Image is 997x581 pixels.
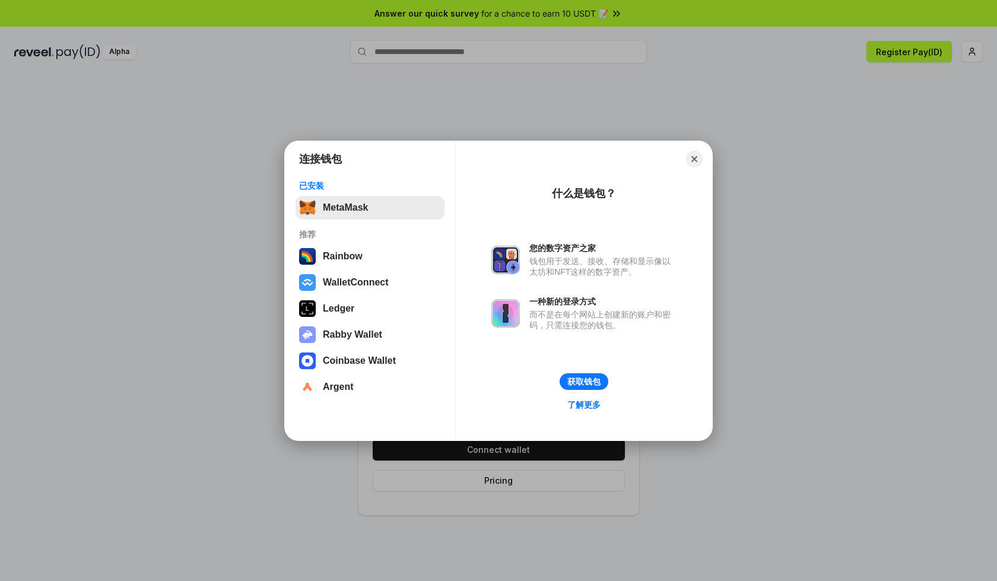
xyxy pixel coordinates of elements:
[323,277,389,288] div: WalletConnect
[529,243,677,253] div: 您的数字资产之家
[567,399,601,410] div: 了解更多
[529,296,677,307] div: 一种新的登录方式
[299,326,316,343] img: svg+xml,%3Csvg%20xmlns%3D%22http%3A%2F%2Fwww.w3.org%2F2000%2Fsvg%22%20fill%3D%22none%22%20viewBox...
[323,355,396,366] div: Coinbase Wallet
[686,151,703,167] button: Close
[299,229,441,240] div: 推荐
[299,199,316,216] img: svg+xml,%3Csvg%20fill%3D%22none%22%20height%3D%2233%22%20viewBox%3D%220%200%2035%2033%22%20width%...
[560,397,608,412] a: 了解更多
[552,186,616,201] div: 什么是钱包？
[491,299,520,328] img: svg+xml,%3Csvg%20xmlns%3D%22http%3A%2F%2Fwww.w3.org%2F2000%2Fsvg%22%20fill%3D%22none%22%20viewBox...
[323,382,354,392] div: Argent
[299,180,441,191] div: 已安装
[567,376,601,387] div: 获取钱包
[529,256,677,277] div: 钱包用于发送、接收、存储和显示像以太坊和NFT这样的数字资产。
[529,309,677,331] div: 而不是在每个网站上创建新的账户和密码，只需连接您的钱包。
[299,274,316,291] img: svg+xml,%3Csvg%20width%3D%2228%22%20height%3D%2228%22%20viewBox%3D%220%200%2028%2028%22%20fill%3D...
[296,245,444,268] button: Rainbow
[299,353,316,369] img: svg+xml,%3Csvg%20width%3D%2228%22%20height%3D%2228%22%20viewBox%3D%220%200%2028%2028%22%20fill%3D...
[296,375,444,399] button: Argent
[323,329,382,340] div: Rabby Wallet
[299,300,316,317] img: svg+xml,%3Csvg%20xmlns%3D%22http%3A%2F%2Fwww.w3.org%2F2000%2Fsvg%22%20width%3D%2228%22%20height%3...
[323,251,363,262] div: Rainbow
[296,196,444,220] button: MetaMask
[296,271,444,294] button: WalletConnect
[323,202,368,213] div: MetaMask
[323,303,354,314] div: Ledger
[299,248,316,265] img: svg+xml,%3Csvg%20width%3D%22120%22%20height%3D%22120%22%20viewBox%3D%220%200%20120%20120%22%20fil...
[491,246,520,274] img: svg+xml,%3Csvg%20xmlns%3D%22http%3A%2F%2Fwww.w3.org%2F2000%2Fsvg%22%20fill%3D%22none%22%20viewBox...
[560,373,608,390] button: 获取钱包
[296,297,444,320] button: Ledger
[296,323,444,347] button: Rabby Wallet
[299,152,342,166] h1: 连接钱包
[299,379,316,395] img: svg+xml,%3Csvg%20width%3D%2228%22%20height%3D%2228%22%20viewBox%3D%220%200%2028%2028%22%20fill%3D...
[296,349,444,373] button: Coinbase Wallet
